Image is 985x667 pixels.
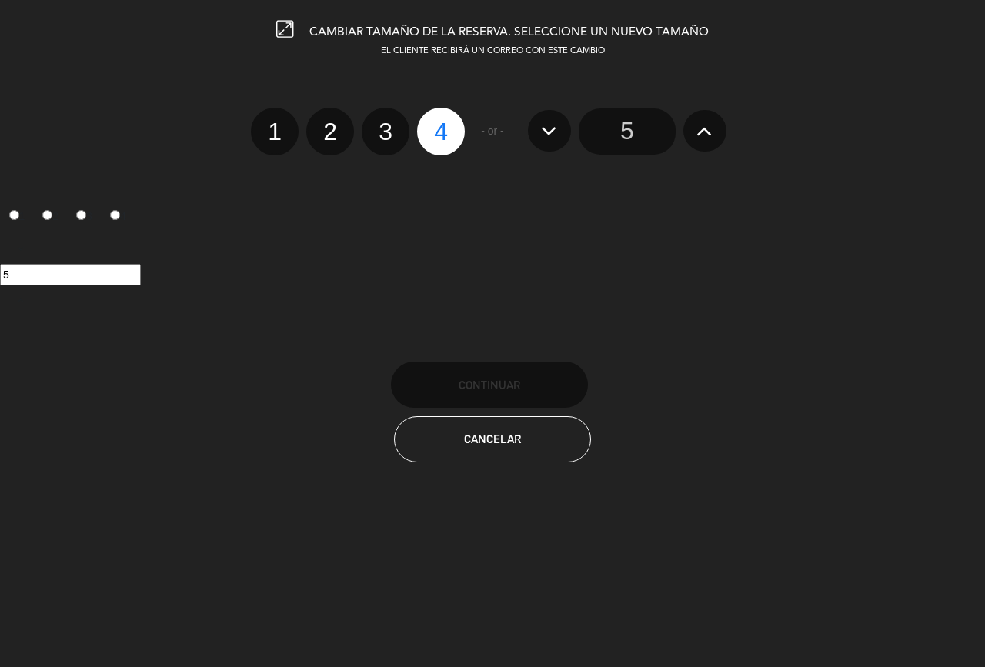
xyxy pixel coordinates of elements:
[34,204,68,230] label: 2
[251,108,299,155] label: 1
[459,379,520,392] span: Continuar
[101,204,135,230] label: 4
[362,108,409,155] label: 3
[306,108,354,155] label: 2
[309,26,709,38] span: CAMBIAR TAMAÑO DE LA RESERVA. SELECCIONE UN NUEVO TAMAÑO
[68,204,102,230] label: 3
[481,122,504,140] span: - or -
[381,47,605,55] span: EL CLIENTE RECIBIRÁ UN CORREO CON ESTE CAMBIO
[464,432,521,445] span: Cancelar
[417,108,465,155] label: 4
